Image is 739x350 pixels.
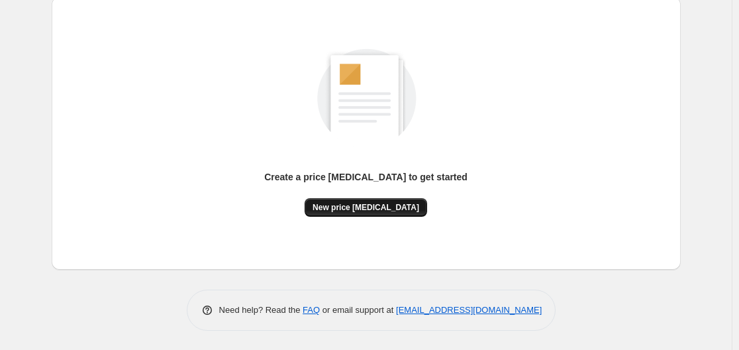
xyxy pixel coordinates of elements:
[313,202,419,213] span: New price [MEDICAL_DATA]
[264,170,468,184] p: Create a price [MEDICAL_DATA] to get started
[305,198,427,217] button: New price [MEDICAL_DATA]
[320,305,396,315] span: or email support at
[396,305,542,315] a: [EMAIL_ADDRESS][DOMAIN_NAME]
[303,305,320,315] a: FAQ
[219,305,303,315] span: Need help? Read the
